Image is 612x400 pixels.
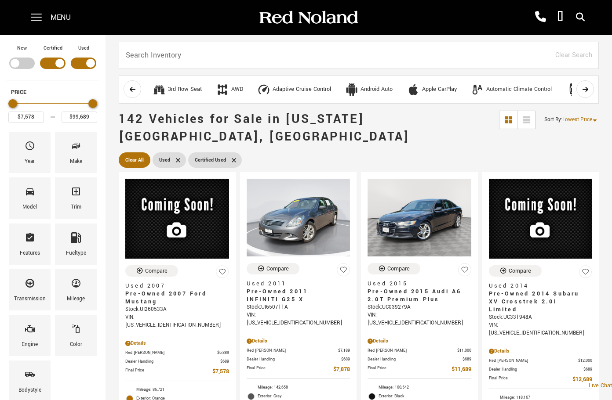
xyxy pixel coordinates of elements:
div: Pricing Details - Pre-Owned 2014 Subaru XV Crosstrek 2.0i Limited With Navigation & AWD [489,347,593,355]
div: Android Auto [361,86,393,94]
a: Red [PERSON_NAME] $6,889 [125,350,229,356]
div: YearYear [9,132,51,173]
div: EngineEngine [9,315,51,356]
li: Mileage: 86,721 [125,386,229,394]
span: Sort By : [544,116,562,123]
div: Stock : UC331948A [489,314,593,321]
a: Dealer Handling $689 [368,356,471,363]
span: Final Price [489,375,573,384]
span: Used 2011 [247,280,344,288]
span: Color [71,321,81,340]
span: $11,000 [457,347,471,354]
span: $689 [583,366,592,373]
div: ColorColor [55,315,97,356]
div: AWD [216,83,229,96]
button: Save Vehicle [579,265,592,282]
span: Mileage [71,276,81,294]
span: $689 [463,356,471,363]
a: Red [PERSON_NAME] $12,000 [489,357,593,364]
div: Model [22,202,37,212]
a: Final Price $7,878 [247,365,350,374]
div: Pricing Details - Pre-Owned 2007 Ford Mustang [125,339,229,347]
span: Features [25,230,35,249]
span: Red [PERSON_NAME] [489,357,579,364]
a: Red [PERSON_NAME] $7,189 [247,347,350,354]
div: Automatic Climate Control [471,83,484,96]
span: Pre-Owned 2007 Ford Mustang [125,290,222,306]
span: $11,689 [452,365,471,374]
button: Compare Vehicle [489,265,542,277]
div: FeaturesFeatures [9,223,51,265]
li: Mileage: 142,658 [247,383,350,392]
button: 3rd Row Seat3rd Row Seat [148,80,207,99]
div: Engine [22,340,38,350]
span: Fueltype [71,230,81,249]
a: Final Price $7,578 [125,367,229,376]
div: VIN: [US_VEHICLE_IDENTIFICATION_NUMBER] [125,314,229,329]
a: Live Chat [589,382,612,389]
input: Minimum [8,112,44,123]
button: Save Vehicle [337,263,350,280]
button: Save Vehicle [216,265,229,282]
input: Maximum [62,112,97,123]
a: Used 2015Pre-Owned 2015 Audi A6 2.0T Premium Plus [368,280,471,303]
button: AWDAWD [211,80,248,99]
span: $689 [220,358,229,365]
img: Red Noland Auto Group [258,10,359,25]
span: $7,878 [333,365,350,374]
div: Apple CarPlay [407,83,420,96]
a: Final Price $11,689 [368,365,471,374]
div: VIN: [US_VEHICLE_IDENTIFICATION_NUMBER] [247,311,350,327]
span: Used 2014 [489,282,586,290]
button: Compare Vehicle [247,263,299,274]
button: Compare Vehicle [125,265,178,277]
span: $12,689 [572,375,592,384]
label: Used [78,44,89,53]
div: ModelModel [9,177,51,219]
div: Compare [145,267,168,275]
div: Fueltype [66,249,86,258]
span: 142 Vehicles for Sale in [US_STATE][GEOGRAPHIC_DATA], [GEOGRAPHIC_DATA] [119,111,410,145]
span: $6,889 [217,350,229,356]
span: Make [71,138,81,157]
span: Year [25,138,35,157]
img: 2011 INFINITI G25 X [247,179,350,256]
button: Save Vehicle [458,263,471,280]
img: 2014 Subaru XV Crosstrek 2.0i Limited [489,179,593,259]
div: VIN: [US_VEHICLE_IDENTIFICATION_NUMBER] [368,311,471,327]
div: AWD [231,86,243,94]
div: Year [25,157,35,166]
span: Dealer Handling [125,358,220,365]
span: $7,578 [212,367,229,376]
span: Pre-Owned 2011 INFINITI G25 X [247,288,344,303]
button: Adaptive Cruise ControlAdaptive Cruise Control [252,80,336,99]
a: Used 2014Pre-Owned 2014 Subaru XV Crosstrek 2.0i Limited [489,282,593,314]
input: Search Inventory [119,42,599,69]
a: Used 2007Pre-Owned 2007 Ford Mustang [125,282,229,306]
span: Model [25,184,35,202]
div: Adaptive Cruise Control [257,83,270,96]
span: Final Price [368,365,452,374]
div: TrimTrim [55,177,97,219]
button: scroll left [124,80,141,98]
label: Certified [44,44,62,53]
span: $689 [341,356,350,363]
div: Stock : UC039279A [368,303,471,311]
span: Red [PERSON_NAME] [247,347,339,354]
div: Make [70,157,82,166]
div: Features [20,249,40,258]
span: Used 2007 [125,282,222,290]
div: MileageMileage [55,269,97,310]
span: Used 2015 [368,280,465,288]
div: Stock : UI260533A [125,306,229,314]
div: Price [8,96,97,123]
div: 3rd Row Seat [153,83,166,96]
span: Certified Used [195,155,226,166]
div: Automatic Climate Control [486,86,552,94]
div: TransmissionTransmission [9,269,51,310]
span: $12,000 [578,357,592,364]
div: Android Auto [345,83,358,96]
div: Compare [387,265,410,273]
span: Pre-Owned 2014 Subaru XV Crosstrek 2.0i Limited [489,290,586,314]
div: Trim [71,202,81,212]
